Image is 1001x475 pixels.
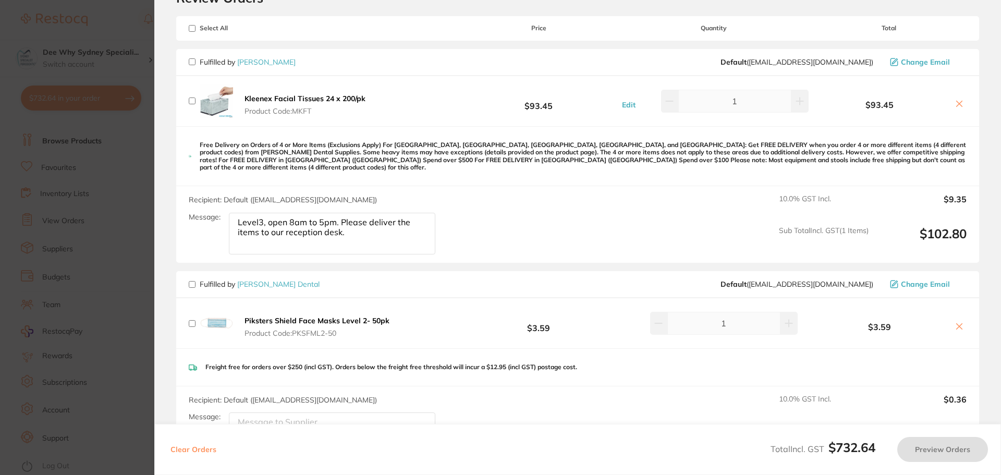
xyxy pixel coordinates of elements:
[721,280,873,288] span: sales@piksters.com
[241,316,393,338] button: Piksters Shield Face Masks Level 2- 50pk Product Code:PKSFML2-50
[189,213,221,222] label: Message:
[721,279,747,289] b: Default
[877,395,967,418] output: $0.36
[619,100,639,109] button: Edit
[779,395,869,418] span: 10.0 % GST Incl.
[721,58,873,66] span: save@adamdental.com.au
[245,94,365,103] b: Kleenex Facial Tissues 24 x 200/pk
[887,57,967,67] button: Change Email
[189,412,221,421] label: Message:
[200,280,320,288] p: Fulfilled by
[237,279,320,289] a: [PERSON_NAME] Dental
[200,307,233,340] img: djd6dzQyNQ
[245,329,389,337] span: Product Code: PKSFML2-50
[245,107,365,115] span: Product Code: MKFT
[461,91,616,111] b: $93.45
[828,440,875,455] b: $732.64
[200,58,296,66] p: Fulfilled by
[721,57,747,67] b: Default
[771,444,875,454] span: Total Incl. GST
[779,194,869,217] span: 10.0 % GST Incl.
[237,57,296,67] a: [PERSON_NAME]
[901,58,950,66] span: Change Email
[811,25,967,32] span: Total
[877,194,967,217] output: $9.35
[200,141,967,172] p: Free Delivery on Orders of 4 or More Items (Exclusions Apply) For [GEOGRAPHIC_DATA], [GEOGRAPHIC_...
[779,226,869,255] span: Sub Total Incl. GST ( 1 Items)
[897,437,988,462] button: Preview Orders
[205,363,577,371] p: Freight free for orders over $250 (incl GST). Orders below the freight free threshold will incur ...
[167,437,219,462] button: Clear Orders
[461,314,616,333] b: $3.59
[811,322,948,332] b: $3.59
[901,280,950,288] span: Change Email
[887,279,967,289] button: Change Email
[877,226,967,255] output: $102.80
[200,84,233,118] img: OWxnbm50Nw
[461,25,616,32] span: Price
[229,213,435,254] textarea: Level3, open 8am to 5pm. Please deliver the items to our reception desk.
[189,195,377,204] span: Recipient: Default ( [EMAIL_ADDRESS][DOMAIN_NAME] )
[245,316,389,325] b: Piksters Shield Face Masks Level 2- 50pk
[617,25,811,32] span: Quantity
[811,100,948,109] b: $93.45
[189,25,293,32] span: Select All
[189,395,377,405] span: Recipient: Default ( [EMAIL_ADDRESS][DOMAIN_NAME] )
[241,94,369,116] button: Kleenex Facial Tissues 24 x 200/pk Product Code:MKFT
